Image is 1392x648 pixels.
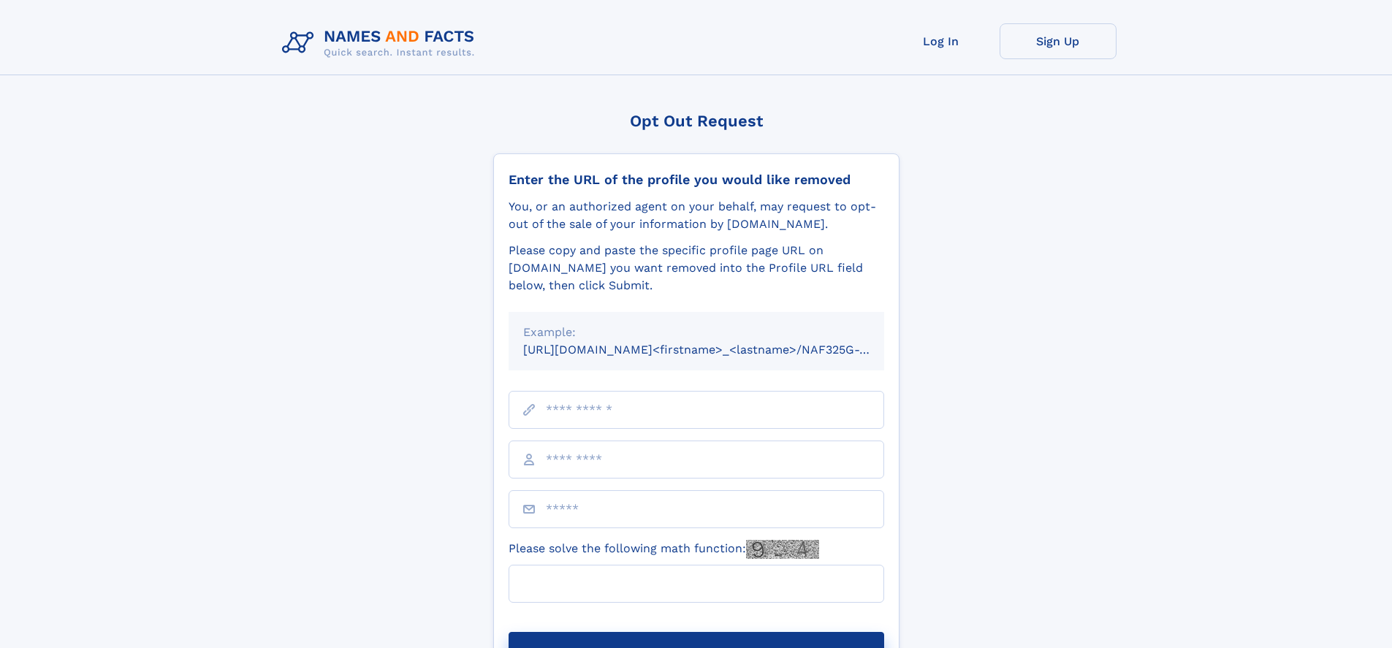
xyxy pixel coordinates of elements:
[883,23,1000,59] a: Log In
[509,242,884,294] div: Please copy and paste the specific profile page URL on [DOMAIN_NAME] you want removed into the Pr...
[276,23,487,63] img: Logo Names and Facts
[509,540,819,559] label: Please solve the following math function:
[509,172,884,188] div: Enter the URL of the profile you would like removed
[493,112,900,130] div: Opt Out Request
[509,198,884,233] div: You, or an authorized agent on your behalf, may request to opt-out of the sale of your informatio...
[523,343,912,357] small: [URL][DOMAIN_NAME]<firstname>_<lastname>/NAF325G-xxxxxxxx
[1000,23,1117,59] a: Sign Up
[523,324,870,341] div: Example:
